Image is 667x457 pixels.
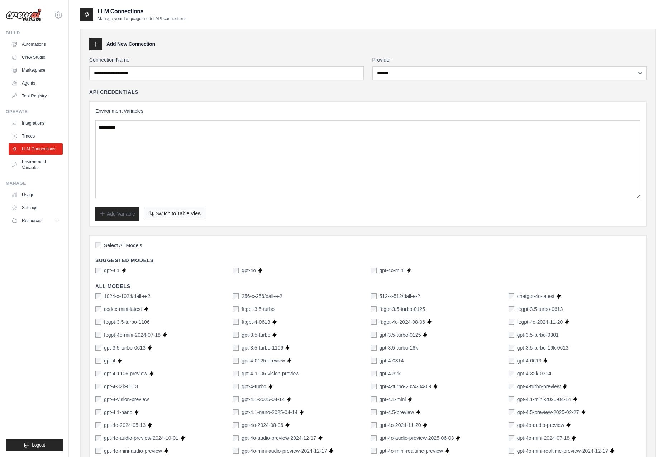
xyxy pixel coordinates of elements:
input: gpt-4o-mini-2024-07-18 [509,435,514,441]
label: ft:gpt-3.5-turbo [242,306,275,313]
label: gpt-4.1-mini [380,396,406,403]
input: gpt-3.5-turbo-1106 [233,345,239,351]
label: ft:gpt-3.5-turbo-0125 [380,306,425,313]
a: Environment Variables [9,156,63,173]
input: ft:gpt-4o-mini-2024-07-18 [95,332,101,338]
a: Usage [9,189,63,201]
span: Logout [32,442,45,448]
input: gpt-4.5-preview [371,409,377,415]
label: gpt-4-1106-preview [104,370,147,377]
label: gpt-4-32k-0613 [104,383,138,390]
label: gpt-4o-mini [380,267,405,274]
input: ft:gpt-3.5-turbo-1106 [95,319,101,325]
label: gpt-4-32k-0314 [517,370,551,377]
label: gpt-4.1-nano-2025-04-14 [242,409,297,416]
label: 1024-x-1024/dall-e-2 [104,293,150,300]
label: ft:gpt-3.5-turbo-1106 [104,318,150,326]
input: gpt-4o-2024-11-20 [371,422,377,428]
label: codex-mini-latest [104,306,142,313]
input: gpt-4-turbo [233,384,239,389]
input: gpt-3.5-turbo [233,332,239,338]
span: Resources [22,218,42,223]
input: gpt-4-1106-vision-preview [233,371,239,376]
input: gpt-4.5-preview-2025-02-27 [509,409,514,415]
label: gpt-4 [104,357,115,364]
label: gpt-4o-2024-11-20 [380,422,421,429]
a: Integrations [9,117,63,129]
label: gpt-4o-audio-preview-2025-06-03 [380,434,454,442]
label: 256-x-256/dall-e-2 [242,293,282,300]
input: gpt-4o-audio-preview [509,422,514,428]
label: gpt-4o-audio-preview-2024-10-01 [104,434,178,442]
input: ft:gpt-4o-2024-11-20 [509,319,514,325]
input: ft:gpt-4o-2024-08-06 [371,319,377,325]
label: gpt-3.5-turbo-0125 [380,331,421,338]
label: gpt-4.1-2025-04-14 [242,396,285,403]
input: gpt-4.1-nano-2025-04-14 [233,409,239,415]
input: gpt-4o-audio-preview-2024-12-17 [233,435,239,441]
label: gpt-4.5-preview-2025-02-27 [517,409,579,416]
label: gpt-4o-2024-05-13 [104,422,146,429]
label: gpt-4-0613 [517,357,542,364]
label: ft:gpt-4o-2024-11-20 [517,318,563,326]
label: Connection Name [89,56,364,63]
h4: Suggested Models [95,257,640,264]
div: Operate [6,109,63,115]
input: Select All Models [95,242,101,248]
input: gpt-4.1-2025-04-14 [233,396,239,402]
input: 1024-x-1024/dall-e-2 [95,293,101,299]
input: gpt-3.5-turbo-16k-0613 [509,345,514,351]
input: gpt-3.5-turbo-0301 [509,332,514,338]
label: gpt-4o-mini-realtime-preview-2024-12-17 [517,447,608,454]
label: gpt-4.1-nano [104,409,132,416]
input: ft:gpt-3.5-turbo-0613 [509,306,514,312]
label: gpt-3.5-turbo-16k-0613 [517,344,568,351]
label: gpt-3.5-turbo-1106 [242,344,283,351]
h4: API Credentials [89,88,138,96]
label: gpt-4.1 [104,267,120,274]
input: gpt-4-turbo-preview [509,384,514,389]
span: Switch to Table View [156,210,201,217]
button: Switch to Table View [144,207,206,220]
label: gpt-4-0314 [380,357,404,364]
a: Marketplace [9,64,63,76]
label: gpt-4-1106-vision-preview [242,370,299,377]
label: gpt-4o-audio-preview [517,422,564,429]
input: 512-x-512/dall-e-2 [371,293,377,299]
label: gpt-4-0125-preview [242,357,285,364]
input: gpt-4o-mini [371,268,377,273]
input: ft:gpt-3.5-turbo [233,306,239,312]
input: gpt-4o-mini-realtime-preview-2024-12-17 [509,448,514,454]
label: gpt-4o-mini-audio-preview-2024-12-17 [242,447,327,454]
h2: LLM Connections [97,7,186,16]
input: gpt-4-0125-preview [233,358,239,364]
div: Manage [6,181,63,186]
input: chatgpt-4o-latest [509,293,514,299]
input: codex-mini-latest [95,306,101,312]
label: gpt-3.5-turbo-16k [380,344,418,351]
input: gpt-4o [233,268,239,273]
label: gpt-4-turbo [242,383,266,390]
input: ft:gpt-4-0613 [233,319,239,325]
label: 512-x-512/dall-e-2 [380,293,420,300]
label: gpt-4.5-preview [380,409,414,416]
input: gpt-4o-mini-audio-preview [95,448,101,454]
input: gpt-4o-audio-preview-2024-10-01 [95,435,101,441]
a: Traces [9,130,63,142]
input: gpt-3.5-turbo-16k [371,345,377,351]
input: gpt-4o-mini-audio-preview-2024-12-17 [233,448,239,454]
label: ft:gpt-4o-mini-2024-07-18 [104,331,161,338]
a: Settings [9,202,63,213]
p: Manage your language model API connections [97,16,186,21]
label: ft:gpt-4-0613 [242,318,270,326]
input: gpt-4-1106-preview [95,371,101,376]
button: Resources [9,215,63,226]
input: gpt-3.5-turbo-0125 [371,332,377,338]
label: ft:gpt-3.5-turbo-0613 [517,306,563,313]
label: gpt-3.5-turbo [242,331,270,338]
input: gpt-4-32k-0314 [509,371,514,376]
input: gpt-4-0613 [509,358,514,364]
label: gpt-3.5-turbo-0613 [104,344,146,351]
input: gpt-4.1 [95,268,101,273]
label: gpt-4o-audio-preview-2024-12-17 [242,434,316,442]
